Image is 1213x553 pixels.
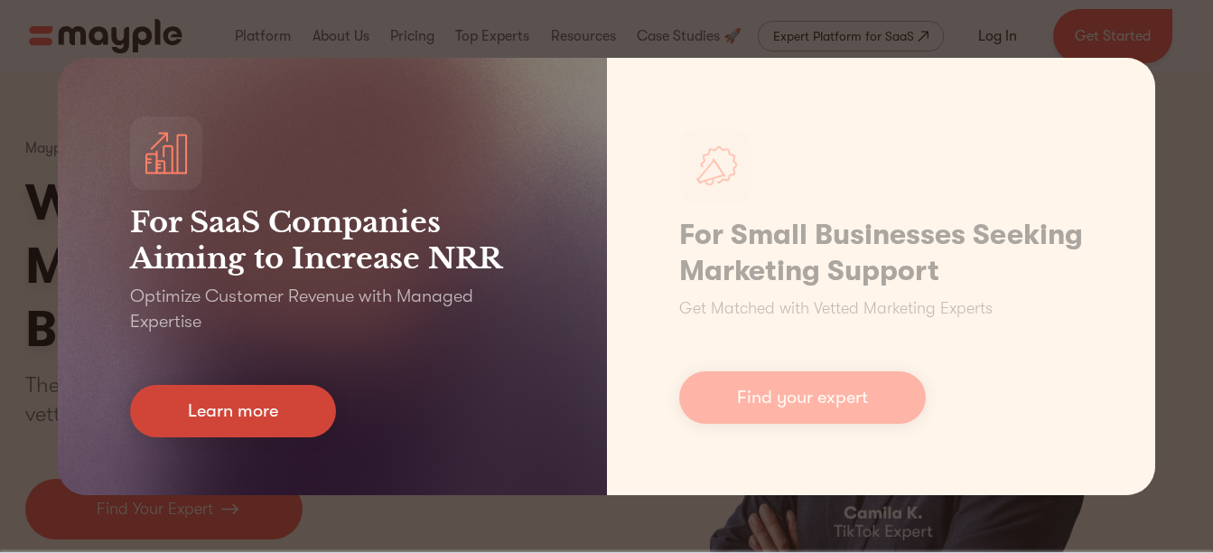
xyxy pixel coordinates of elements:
h3: For SaaS Companies Aiming to Increase NRR [130,204,535,276]
p: Optimize Customer Revenue with Managed Expertise [130,284,535,334]
h1: For Small Businesses Seeking Marketing Support [679,217,1084,289]
a: Find your expert [679,371,926,424]
a: Learn more [130,385,336,437]
p: Get Matched with Vetted Marketing Experts [679,296,993,321]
